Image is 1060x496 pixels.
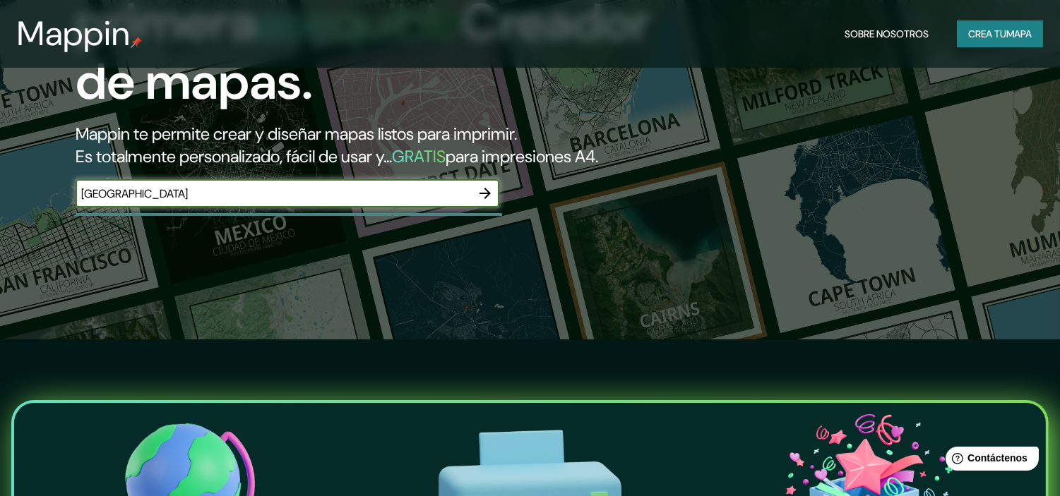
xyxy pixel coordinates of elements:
[76,123,517,145] font: Mappin te permite crear y diseñar mapas listos para imprimir.
[446,145,598,167] font: para impresiones A4.
[968,28,1006,40] font: Crea tu
[131,37,142,48] img: pin de mapeo
[76,145,392,167] font: Es totalmente personalizado, fácil de usar y...
[1006,28,1032,40] font: mapa
[957,20,1043,47] button: Crea tumapa
[392,145,446,167] font: GRATIS
[17,11,131,56] font: Mappin
[839,20,934,47] button: Sobre nosotros
[934,441,1044,480] iframe: Lanzador de widgets de ayuda
[845,28,929,40] font: Sobre nosotros
[76,186,471,202] input: Elige tu lugar favorito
